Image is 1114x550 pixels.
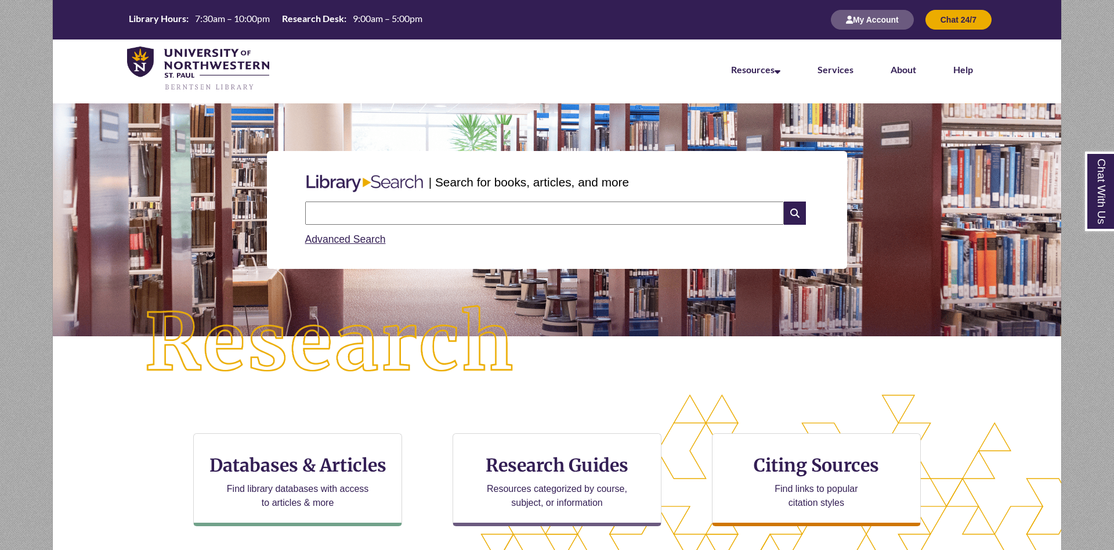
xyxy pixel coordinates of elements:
p: Find links to popular citation styles [759,482,873,510]
span: 9:00am – 5:00pm [353,13,422,24]
h3: Databases & Articles [203,454,392,476]
a: Citing Sources Find links to popular citation styles [712,433,921,526]
a: Help [953,64,973,75]
a: Chat 24/7 [925,15,992,24]
a: Hours Today [124,12,427,28]
a: Databases & Articles Find library databases with access to articles & more [193,433,402,526]
h3: Research Guides [462,454,652,476]
p: | Search for books, articles, and more [429,173,629,191]
h3: Citing Sources [746,454,887,476]
img: UNWSP Library Logo [127,46,269,92]
th: Library Hours: [124,12,190,25]
a: Advanced Search [305,233,386,245]
th: Research Desk: [277,12,348,25]
button: Chat 24/7 [925,10,992,30]
img: Research [103,264,557,422]
span: 7:30am – 10:00pm [195,13,270,24]
a: Resources [731,64,780,75]
img: Libary Search [301,170,429,197]
a: My Account [831,15,914,24]
table: Hours Today [124,12,427,27]
p: Find library databases with access to articles & more [222,482,374,510]
button: My Account [831,10,914,30]
a: Research Guides Resources categorized by course, subject, or information [453,433,661,526]
p: Resources categorized by course, subject, or information [482,482,633,510]
a: Services [818,64,853,75]
a: About [891,64,916,75]
i: Search [784,202,806,225]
